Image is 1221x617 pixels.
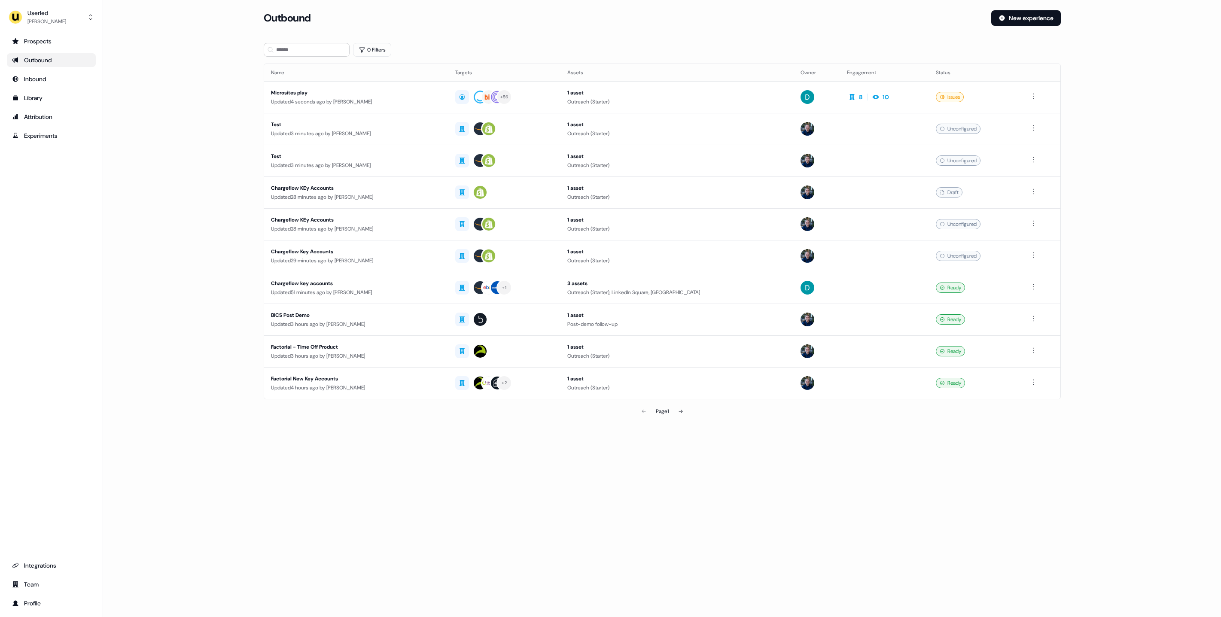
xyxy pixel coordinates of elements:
div: Outbound [12,56,91,64]
div: 1 asset [567,343,787,351]
div: Unconfigured [936,124,980,134]
div: Updated 28 minutes ago by [PERSON_NAME] [271,193,442,201]
div: Outreach (Starter) [567,383,787,392]
div: Ready [936,314,965,325]
div: + 56 [500,93,508,101]
div: 1 asset [567,88,787,97]
button: Userled[PERSON_NAME] [7,7,96,27]
a: Go to outbound experience [7,53,96,67]
div: + 2 [502,379,507,387]
a: Go to prospects [7,34,96,48]
div: Profile [12,599,91,608]
div: + 1 [502,284,506,292]
div: 1 asset [567,184,787,192]
div: Updated 3 hours ago by [PERSON_NAME] [271,352,442,360]
div: Post-demo follow-up [567,320,787,328]
div: Updated 3 hours ago by [PERSON_NAME] [271,320,442,328]
a: Go to integrations [7,559,96,572]
a: Go to Inbound [7,72,96,86]
a: Go to templates [7,91,96,105]
th: Status [929,64,1022,81]
div: Page 1 [656,407,669,416]
div: 3 assets [567,279,787,288]
div: Unconfigured [936,251,980,261]
th: Name [264,64,449,81]
div: Factorial - Time Off Product [271,343,442,351]
div: Chargeflow KEy Accounts [271,216,442,224]
img: James [801,122,814,136]
img: James [801,185,814,199]
th: Assets [560,64,794,81]
div: 8 [859,93,862,101]
img: James [801,154,814,167]
img: David [801,90,814,104]
div: Outreach (Starter) [567,225,787,233]
div: Library [12,94,91,102]
div: 10 [883,93,889,101]
div: Inbound [12,75,91,83]
div: Userled [27,9,66,17]
div: Experiments [12,131,91,140]
a: Go to team [7,577,96,591]
div: Outreach (Starter) [567,193,787,201]
h3: Outbound [264,12,311,24]
div: Unconfigured [936,155,980,166]
div: Updated 4 seconds ago by [PERSON_NAME] [271,97,442,106]
div: Updated 3 minutes ago by [PERSON_NAME] [271,129,442,138]
div: Chargeflow Key Accounts [271,247,442,256]
img: David [801,281,814,295]
div: [PERSON_NAME] [27,17,66,26]
div: Updated 29 minutes ago by [PERSON_NAME] [271,256,442,265]
th: Targets [448,64,560,81]
div: Unconfigured [936,219,980,229]
th: Engagement [840,64,929,81]
div: Chargeflow KEy Accounts [271,184,442,192]
img: James [801,344,814,358]
div: Factorial New Key Accounts [271,374,442,383]
div: Microsites play [271,88,442,97]
div: 1 asset [567,374,787,383]
div: Ready [936,346,965,356]
div: Outreach (Starter) [567,129,787,138]
div: Team [12,580,91,589]
a: Go to experiments [7,129,96,143]
img: James [801,376,814,390]
div: Outreach (Starter) [567,352,787,360]
div: Ready [936,283,965,293]
div: 1 asset [567,216,787,224]
div: 1 asset [567,247,787,256]
div: 1 asset [567,120,787,129]
div: Test [271,152,442,161]
div: BICS Post Demo [271,311,442,319]
div: Updated 3 minutes ago by [PERSON_NAME] [271,161,442,170]
th: Owner [794,64,840,81]
div: Prospects [12,37,91,46]
div: Integrations [12,561,91,570]
a: Go to attribution [7,110,96,124]
div: Ready [936,378,965,388]
div: Outreach (Starter) [567,256,787,265]
div: Updated 4 hours ago by [PERSON_NAME] [271,383,442,392]
a: Go to profile [7,596,96,610]
div: Outreach (Starter), LinkedIn Square, [GEOGRAPHIC_DATA] [567,288,787,297]
div: Outreach (Starter) [567,97,787,106]
div: Draft [936,187,962,198]
img: James [801,217,814,231]
div: Outreach (Starter) [567,161,787,170]
div: Updated 51 minutes ago by [PERSON_NAME] [271,288,442,297]
div: 1 asset [567,152,787,161]
div: Issues [936,92,964,102]
img: James [801,249,814,263]
div: Attribution [12,112,91,121]
img: James [801,313,814,326]
div: 1 asset [567,311,787,319]
div: Chargeflow key accounts [271,279,442,288]
button: 0 Filters [353,43,391,57]
button: New experience [991,10,1061,26]
div: Test [271,120,442,129]
div: Updated 28 minutes ago by [PERSON_NAME] [271,225,442,233]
